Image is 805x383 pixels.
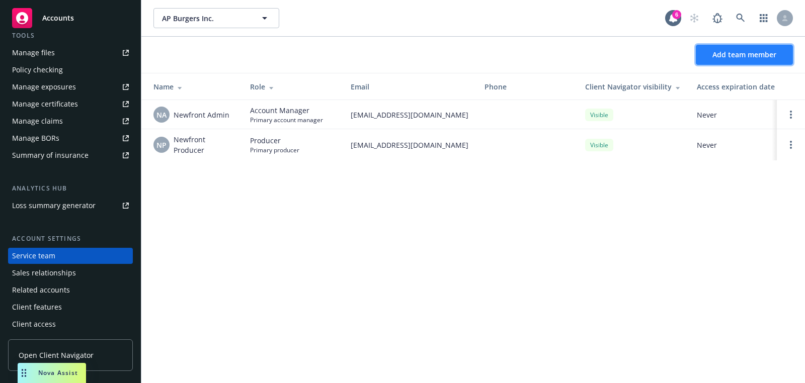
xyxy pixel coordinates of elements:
div: Manage exposures [12,79,76,95]
a: Open options [785,109,797,121]
span: Never [697,140,791,150]
a: Manage certificates [8,96,133,112]
div: Client Navigator visibility [585,81,681,92]
span: Newfront Producer [174,134,234,155]
a: Client access [8,316,133,332]
div: Manage files [12,45,55,61]
div: Client access [12,316,56,332]
div: Manage BORs [12,130,59,146]
span: Newfront Admin [174,110,229,120]
a: Open options [785,139,797,151]
a: Policy checking [8,62,133,78]
a: Manage BORs [8,130,133,146]
span: [EMAIL_ADDRESS][DOMAIN_NAME] [351,140,468,150]
div: Service team [12,248,55,264]
div: Access expiration date [697,81,791,92]
span: Accounts [42,14,74,22]
span: Producer [250,135,299,146]
span: Primary producer [250,146,299,154]
button: Nova Assist [18,363,86,383]
span: AP Burgers Inc. [162,13,249,24]
div: 6 [672,10,681,19]
span: Primary account manager [250,116,323,124]
div: Tools [8,31,133,41]
div: Email [351,81,468,92]
a: Start snowing [684,8,704,28]
div: Related accounts [12,282,70,298]
a: Manage claims [8,113,133,129]
div: Phone [485,81,569,92]
div: Client features [12,299,62,315]
div: Name [153,81,234,92]
span: Never [697,110,791,120]
div: Analytics hub [8,183,133,194]
div: Role [250,81,335,92]
button: Add team member [696,45,793,65]
a: Sales relationships [8,265,133,281]
div: Loss summary generator [12,198,96,214]
span: Account Manager [250,105,323,116]
a: Loss summary generator [8,198,133,214]
span: Nova Assist [38,368,78,377]
span: Add team member [712,50,776,59]
div: Summary of insurance [12,147,89,163]
a: Accounts [8,4,133,32]
div: Manage certificates [12,96,78,112]
div: Policy checking [12,62,63,78]
a: Service team [8,248,133,264]
div: Manage claims [12,113,63,129]
a: Search [731,8,751,28]
span: NA [156,110,167,120]
div: Drag to move [18,363,30,383]
span: Open Client Navigator [19,350,94,360]
div: Account settings [8,234,133,244]
a: Related accounts [8,282,133,298]
span: [EMAIL_ADDRESS][DOMAIN_NAME] [351,110,468,120]
div: Visible [585,139,613,151]
span: NP [156,140,167,150]
div: Sales relationships [12,265,76,281]
a: Report a Bug [707,8,728,28]
a: Manage files [8,45,133,61]
div: Visible [585,109,613,121]
a: Summary of insurance [8,147,133,163]
button: AP Burgers Inc. [153,8,279,28]
a: Switch app [754,8,774,28]
a: Manage exposures [8,79,133,95]
a: Client features [8,299,133,315]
